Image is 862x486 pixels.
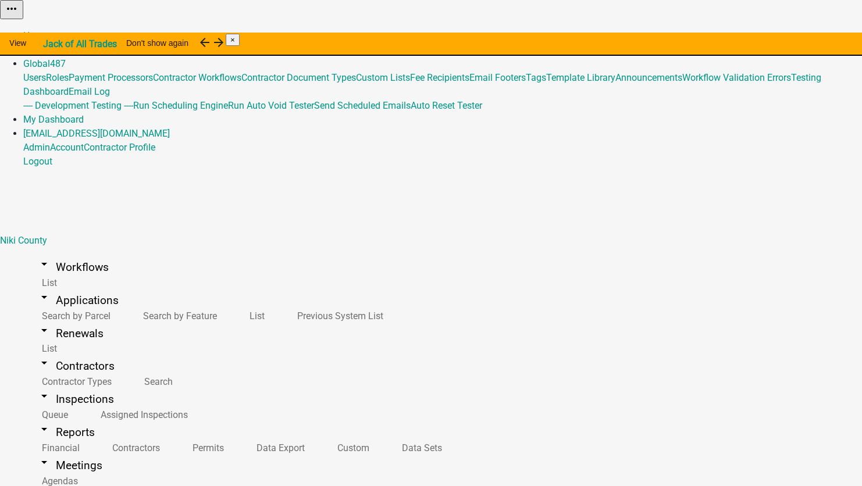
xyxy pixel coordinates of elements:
a: Tags [526,72,546,83]
a: List [231,303,279,328]
a: Permits [174,435,238,460]
a: Send Scheduled Emails [314,100,411,111]
a: Custom Lists [356,72,410,83]
a: List [23,270,71,295]
a: Search [126,369,187,394]
a: Inspections [23,385,128,413]
a: Roles [46,72,69,83]
a: Fee Recipients [410,72,469,83]
i: arrow_drop_down [37,290,51,304]
i: arrow_drop_down [37,323,51,337]
a: Global [23,58,66,69]
a: Previous System List [279,303,397,328]
a: Renewals [23,320,117,347]
div: Global [23,71,853,113]
i: arrow_back [198,35,212,49]
span: 487 [50,58,66,69]
a: Contractor Document Types [241,72,356,83]
i: arrow_drop_down [37,389,51,403]
a: Assigned Inspections [82,402,202,427]
i: more_horiz [5,2,19,16]
a: Search by Parcel [23,303,124,328]
a: Contractors [23,352,129,380]
div: [EMAIL_ADDRESS][DOMAIN_NAME] [23,141,853,169]
button: Don't show again [117,33,198,53]
a: Account [50,142,84,153]
button: Close [226,34,240,46]
a: ---- Development Testing ---- [23,100,133,111]
a: Home [23,30,48,41]
a: Logout [23,156,52,167]
a: Custom [319,435,383,460]
a: Data Export [238,435,319,460]
a: Reports [23,419,109,446]
a: Email Footers [469,72,526,83]
i: arrow_drop_down [37,356,51,370]
a: Run Scheduling Engine [133,100,228,111]
a: Workflows [23,253,123,281]
a: Email Log [69,86,110,97]
a: Payment Processors [69,72,153,83]
a: Contractor Workflows [153,72,241,83]
a: Workflow Validation Errors [682,72,791,83]
i: arrow_drop_down [37,422,51,436]
span: × [230,35,235,44]
a: Contractors [94,435,174,460]
a: [EMAIL_ADDRESS][DOMAIN_NAME] [23,128,170,139]
a: Template Library [546,72,615,83]
i: arrow_drop_down [37,455,51,469]
a: My Dashboard [23,114,84,125]
a: Contractor Types [23,369,126,394]
a: Queue [23,402,82,427]
a: Users [23,72,46,83]
a: Meetings [23,452,116,479]
a: Contractor Profile [84,142,155,153]
a: Announcements [615,72,682,83]
a: Data Sets [383,435,456,460]
a: Financial [23,435,94,460]
a: Applications [23,287,133,314]
a: Run Auto Void Tester [228,100,314,111]
strong: Jack of All Trades [43,38,117,49]
a: List [23,336,71,361]
a: Admin [23,142,50,153]
a: Search by Feature [124,303,231,328]
i: arrow_drop_down [37,257,51,271]
a: Auto Reset Tester [411,100,482,111]
i: arrow_forward [212,35,226,49]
